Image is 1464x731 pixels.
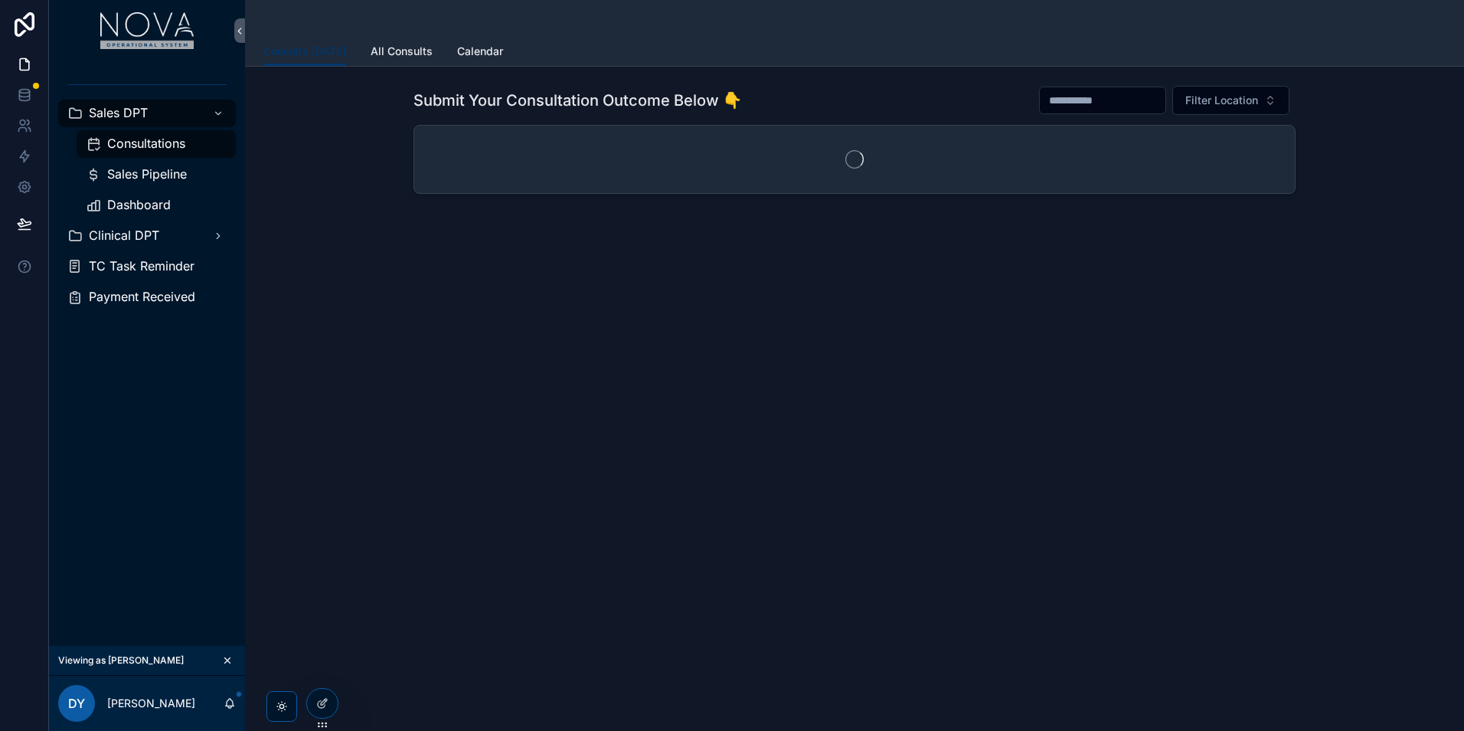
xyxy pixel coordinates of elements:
[1172,86,1289,115] button: Select Button
[89,258,194,274] span: TC Task Reminder
[89,289,195,305] span: Payment Received
[68,694,85,713] span: DY
[58,654,184,667] span: Viewing as [PERSON_NAME]
[457,38,503,68] a: Calendar
[263,38,346,67] a: Consults [DATE]
[77,161,236,188] a: Sales Pipeline
[107,696,195,711] p: [PERSON_NAME]
[1185,93,1258,108] span: Filter Location
[49,61,245,331] div: scrollable content
[77,130,236,158] a: Consultations
[413,90,742,111] h1: Submit Your Consultation Outcome Below 👇
[58,284,236,311] a: Payment Received
[77,192,236,219] a: Dashboard
[107,136,185,152] span: Consultations
[371,44,433,59] span: All Consults
[89,228,159,244] span: Clinical DPT
[58,100,236,127] a: Sales DPT
[107,197,171,213] span: Dashboard
[457,44,503,59] span: Calendar
[89,105,148,121] span: Sales DPT
[107,166,187,182] span: Sales Pipeline
[58,222,236,250] a: Clinical DPT
[58,253,236,280] a: TC Task Reminder
[263,44,346,59] span: Consults [DATE]
[100,12,194,49] img: App logo
[371,38,433,68] a: All Consults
